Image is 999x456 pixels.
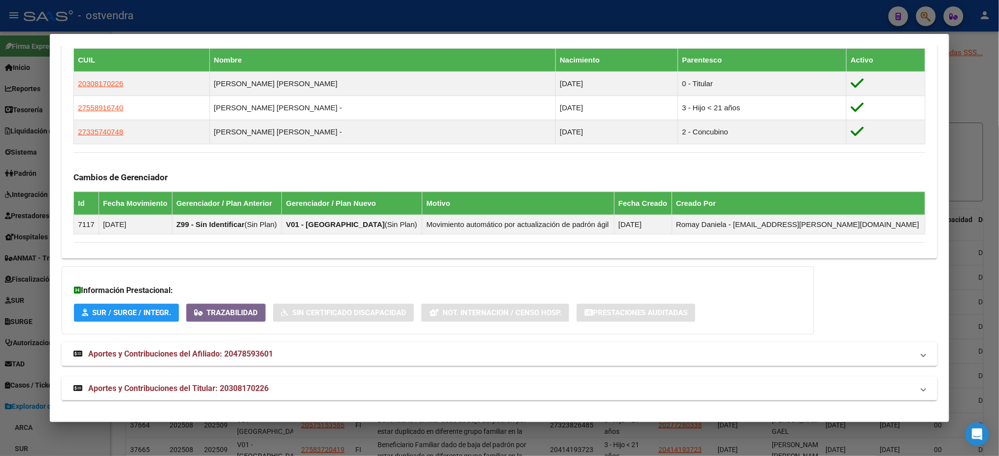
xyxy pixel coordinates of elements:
th: Motivo [422,192,615,215]
td: [PERSON_NAME] [PERSON_NAME] - [210,96,556,120]
span: Aportes y Contribuciones del Titular: 20308170226 [88,384,269,393]
td: 7117 [74,215,99,234]
td: Romay Daniela - [EMAIL_ADDRESS][PERSON_NAME][DOMAIN_NAME] [672,215,925,234]
th: Nombre [210,48,556,71]
span: Not. Internacion / Censo Hosp. [443,309,561,318]
span: 20308170226 [78,79,123,88]
td: [DATE] [556,120,678,144]
button: Trazabilidad [186,304,266,322]
span: Prestaciones Auditadas [593,309,688,318]
td: [DATE] [99,215,172,234]
mat-expansion-panel-header: Aportes y Contribuciones del Titular: 20308170226 [62,377,937,400]
th: Creado Por [672,192,925,215]
td: [DATE] [556,96,678,120]
td: ( ) [282,215,422,234]
th: Fecha Movimiento [99,192,172,215]
td: 3 - Hijo < 21 años [678,96,847,120]
button: Not. Internacion / Censo Hosp. [421,304,569,322]
h3: Cambios de Gerenciador [73,172,925,183]
td: [DATE] [556,71,678,96]
th: Nacimiento [556,48,678,71]
th: Fecha Creado [615,192,672,215]
th: Gerenciador / Plan Anterior [172,192,282,215]
th: Id [74,192,99,215]
span: Sin Certificado Discapacidad [292,309,406,318]
span: SUR / SURGE / INTEGR. [92,309,171,318]
span: 27335740748 [78,128,123,136]
td: 0 - Titular [678,71,847,96]
strong: V01 - [GEOGRAPHIC_DATA] [286,220,384,228]
td: 2 - Concubino [678,120,847,144]
h3: Información Prestacional: [74,285,802,296]
button: Prestaciones Auditadas [577,304,695,322]
div: Open Intercom Messenger [965,423,989,446]
th: CUIL [74,48,210,71]
th: Gerenciador / Plan Nuevo [282,192,422,215]
button: Sin Certificado Discapacidad [273,304,414,322]
span: Aportes y Contribuciones del Afiliado: 20478593601 [88,349,273,358]
td: ( ) [172,215,282,234]
button: SUR / SURGE / INTEGR. [74,304,179,322]
span: Trazabilidad [207,309,258,318]
td: [DATE] [615,215,672,234]
span: 27558916740 [78,103,123,112]
td: Movimiento automático por actualización de padrón ágil [422,215,615,234]
strong: Z99 - Sin Identificar [176,220,244,228]
span: Sin Plan [247,220,275,228]
td: [PERSON_NAME] [PERSON_NAME] [210,71,556,96]
th: Activo [847,48,925,71]
th: Parentesco [678,48,847,71]
span: Sin Plan [387,220,415,228]
mat-expansion-panel-header: Aportes y Contribuciones del Afiliado: 20478593601 [62,342,937,366]
td: [PERSON_NAME] [PERSON_NAME] - [210,120,556,144]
